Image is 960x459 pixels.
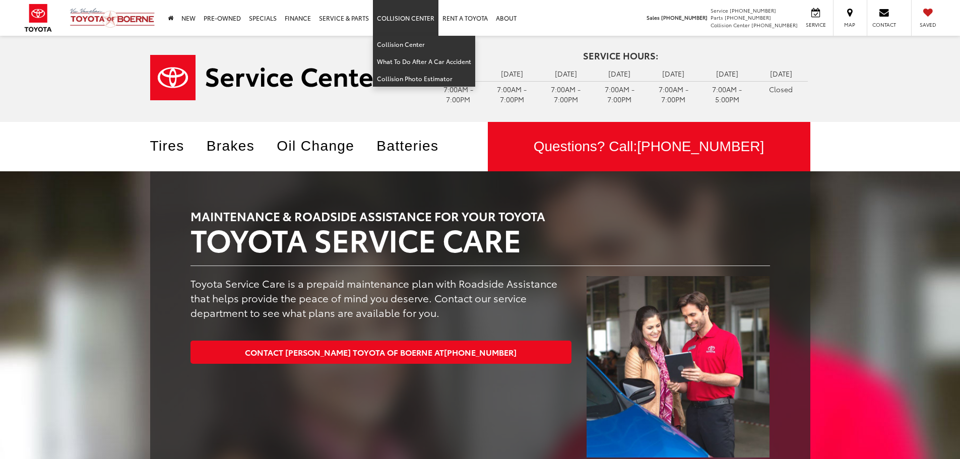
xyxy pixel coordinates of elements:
td: 7:00AM - 7:00PM [593,81,647,107]
td: 7:00AM - 7:00PM [647,81,700,107]
span: [PHONE_NUMBER] [637,139,764,154]
td: [DATE] [647,66,700,81]
h3: MAINTENANCE & ROADSIDE ASSISTANCE FOR YOUR TOYOTA [190,209,770,222]
a: Questions? Call:[PHONE_NUMBER] [488,122,810,171]
td: Closed [754,81,808,97]
a: Collision Center [373,36,475,53]
td: [DATE] [593,66,647,81]
img: Vic Vaughan Toyota of Boerne [70,8,155,28]
span: Map [839,21,861,28]
a: Contact [PERSON_NAME] Toyota of Boerne at[PHONE_NUMBER] [190,341,572,363]
a: Batteries [376,138,454,154]
span: [PHONE_NUMBER] [444,346,517,358]
span: [PHONE_NUMBER] [725,14,771,21]
td: 7:00AM - 7:00PM [431,81,485,107]
span: Sales [647,14,660,21]
span: [PHONE_NUMBER] [751,21,798,29]
h4: Service Hours: [431,51,810,61]
span: [PHONE_NUMBER] [730,7,776,14]
a: Brakes [207,138,270,154]
p: Toyota Service Care is a prepaid maintenance plan with Roadside Assistance that helps provide the... [190,276,572,319]
span: Saved [917,21,939,28]
a: Service Center | Vic Vaughan Toyota of Boerne in Boerne TX [150,55,416,100]
td: [DATE] [485,66,539,81]
td: [DATE] [700,66,754,81]
span: Service [711,7,728,14]
td: 7:00AM - 7:00PM [539,81,593,107]
span: Service [804,21,827,28]
span: Parts [711,14,723,21]
a: What To Do After A Car Accident [373,53,475,70]
a: Tires [150,138,200,154]
td: 7:00AM - 5:00PM [700,81,754,107]
td: 7:00AM - 7:00PM [485,81,539,107]
span: Contact [872,21,896,28]
img: TOYOTA SERVICE CARE | Vic Vaughan Toyota of Boerne in Boerne TX [587,276,770,457]
span: Collision Center [711,21,750,29]
td: [DATE] [754,66,808,81]
a: Collision Photo Estimator: Opens in a new tab [373,70,475,87]
div: Questions? Call: [488,122,810,171]
img: Service Center | Vic Vaughan Toyota of Boerne in Boerne TX [150,55,383,100]
a: Oil Change [277,138,369,154]
span: [PHONE_NUMBER] [661,14,708,21]
h2: TOYOTA SERVICE CARE [190,222,770,255]
td: [DATE] [539,66,593,81]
